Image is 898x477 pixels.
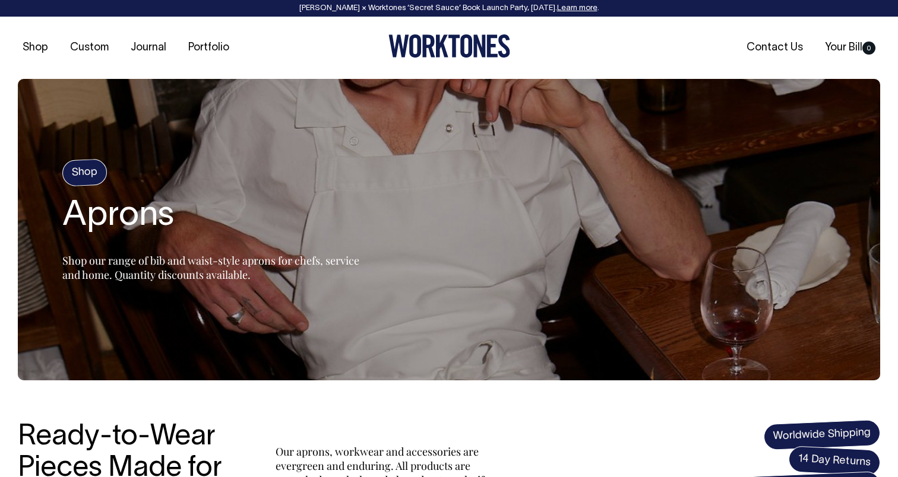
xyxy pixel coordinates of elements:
a: Your Bill0 [820,38,880,58]
a: Custom [65,38,113,58]
a: Shop [18,38,53,58]
a: Portfolio [184,38,234,58]
h4: Shop [62,159,107,187]
a: Contact Us [742,38,808,58]
div: [PERSON_NAME] × Worktones ‘Secret Sauce’ Book Launch Party, [DATE]. . [12,4,886,12]
span: Shop our range of bib and waist-style aprons for chefs, service and home. Quantity discounts avai... [62,253,359,282]
span: 0 [862,42,875,55]
a: Journal [126,38,171,58]
span: Worldwide Shipping [763,419,881,450]
h1: Aprons [62,198,359,236]
a: Learn more [557,5,597,12]
span: 14 Day Returns [788,446,881,476]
